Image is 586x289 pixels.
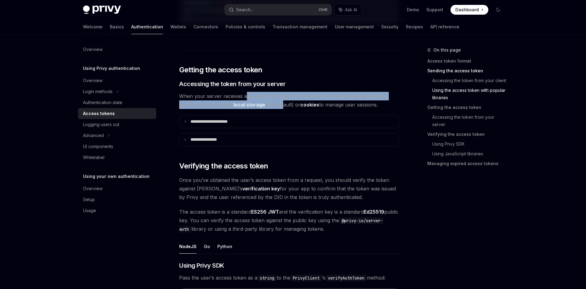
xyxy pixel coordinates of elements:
div: Overview [83,77,103,84]
span: Dashboard [455,7,479,13]
a: Using the access token with popular libraries [432,85,508,103]
a: Getting the access token [427,103,508,112]
span: When your server receives a request, the location of the user’s access token depends on whether y... [179,92,399,109]
img: dark logo [83,5,121,14]
button: Search...CtrlK [225,4,331,15]
a: Policies & controls [226,20,265,34]
a: API reference [430,20,459,34]
a: Welcome [83,20,103,34]
code: @privy-io/server-auth [179,217,383,233]
a: User management [335,20,374,34]
strong: cookies [300,102,319,108]
a: Transaction management [273,20,327,34]
span: The access token is a standard and the verification key is a standard public key. You can verify ... [179,208,399,233]
a: Overview [78,44,156,55]
a: Dashboard [450,5,488,15]
a: Accessing the token from your client [432,76,508,85]
a: Accessing the token from your server [432,112,508,129]
a: Access token format [427,56,508,66]
a: Recipes [406,20,423,34]
span: Ctrl K [319,7,328,12]
div: Access tokens [83,110,115,117]
a: Authentication state [78,97,156,108]
button: Go [204,239,210,254]
div: Authentication state [83,99,122,106]
span: Verifying the access token [179,161,268,171]
div: Setup [83,196,95,203]
span: Once you’ve obtained the user’s access token from a request, you should verify the token against ... [179,176,399,201]
div: Usage [83,207,96,214]
a: UI components [78,141,156,152]
a: Overview [78,183,156,194]
button: NodeJS [179,239,197,254]
a: Ed25519 [364,209,384,215]
button: Ask AI [335,4,361,15]
a: Wallets [170,20,186,34]
a: Usage [78,205,156,216]
a: Security [381,20,399,34]
strong: local storage [233,102,265,108]
span: Ask AI [345,7,357,13]
div: UI components [83,143,113,150]
code: string [257,275,277,281]
span: Accessing the token from your server [179,80,285,88]
a: Using JavaScript libraries [432,149,508,159]
h5: Using your own authentication [83,173,150,180]
a: Connectors [194,20,218,34]
div: Logging users out [83,121,119,128]
a: Setup [78,194,156,205]
a: Basics [110,20,124,34]
a: Support [426,7,443,13]
span: Getting the access token [179,65,262,75]
a: Sending the access token [427,66,508,76]
a: JWT [268,209,279,215]
span: Using Privy SDK [179,261,224,270]
strong: verification key [242,186,280,192]
a: Authentication [131,20,163,34]
a: Using Privy SDK [432,139,508,149]
button: Toggle dark mode [493,5,503,15]
span: Pass the user’s access token as a to the ’s method: [179,273,399,282]
code: PrivyClient [290,275,322,281]
span: On this page [433,46,461,54]
div: Overview [83,185,103,192]
a: Overview [78,75,156,86]
a: Managing expired access tokens [427,159,508,168]
div: Overview [83,46,103,53]
div: Advanced [83,132,104,139]
code: verifyAuthToken [325,275,367,281]
a: Verifying the access token [427,129,508,139]
a: Demo [407,7,419,13]
a: Whitelabel [78,152,156,163]
div: Login methods [83,88,113,95]
a: Access tokens [78,108,156,119]
div: Search... [236,6,253,13]
h5: Using Privy authentication [83,65,140,72]
div: Whitelabel [83,154,104,161]
a: Logging users out [78,119,156,130]
a: ES256 [251,209,266,215]
button: Python [217,239,232,254]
